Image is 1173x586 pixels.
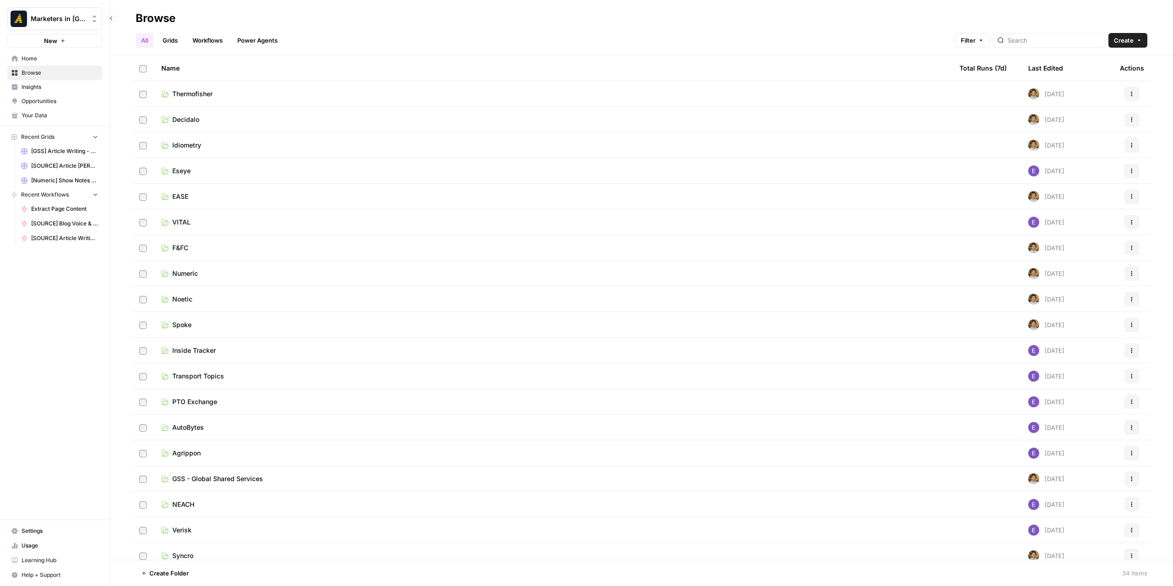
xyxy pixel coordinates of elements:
[1028,319,1039,330] img: 5zyzjh3tw4s3l6pe5wy4otrd1hyg
[161,166,945,175] a: Eseye
[172,243,188,252] span: F&FC
[17,216,102,231] a: [SOURCE] Blog Voice & Tone Guidelines
[172,423,204,432] span: AutoBytes
[1028,140,1039,151] img: 5zyzjh3tw4s3l6pe5wy4otrd1hyg
[161,449,945,458] a: Agrippon
[7,51,102,66] a: Home
[959,55,1007,81] div: Total Runs (7d)
[961,36,976,45] span: Filter
[161,89,945,99] a: Thermofisher
[1028,473,1039,484] img: 5zyzjh3tw4s3l6pe5wy4otrd1hyg
[157,33,183,48] a: Grids
[161,218,945,227] a: VITAL
[1028,371,1039,382] img: fgkld43o89z7d2dcu0r80zen0lng
[17,231,102,246] a: [SOURCE] Article Writing - Transcript-Driven Articles
[1028,88,1039,99] img: 5zyzjh3tw4s3l6pe5wy4otrd1hyg
[172,269,198,278] span: Numeric
[21,191,69,199] span: Recent Workflows
[172,449,201,458] span: Agrippon
[22,111,98,120] span: Your Data
[1028,242,1039,253] img: 5zyzjh3tw4s3l6pe5wy4otrd1hyg
[1028,165,1039,176] img: fgkld43o89z7d2dcu0r80zen0lng
[31,234,98,242] span: [SOURCE] Article Writing - Transcript-Driven Articles
[22,571,98,579] span: Help + Support
[161,474,945,483] a: GSS - Global Shared Services
[22,556,98,564] span: Learning Hub
[161,320,945,329] a: Spoke
[161,115,945,124] a: Decidalo
[172,346,216,355] span: Inside Tracker
[1028,294,1064,305] div: [DATE]
[1028,319,1064,330] div: [DATE]
[161,269,945,278] a: Numeric
[161,295,945,304] a: Noetic
[172,372,224,381] span: Transport Topics
[1028,217,1064,228] div: [DATE]
[1008,36,1101,45] input: Search
[7,130,102,144] button: Recent Grids
[1028,114,1039,125] img: 5zyzjh3tw4s3l6pe5wy4otrd1hyg
[1122,569,1147,578] div: 34 Items
[161,397,945,406] a: PTO Exchange
[172,526,192,535] span: Verisk
[1028,191,1039,202] img: 5zyzjh3tw4s3l6pe5wy4otrd1hyg
[1028,371,1064,382] div: [DATE]
[161,526,945,535] a: Verisk
[17,159,102,173] a: [SOURCE] Article [PERSON_NAME] & SEO Refresh Grid
[955,33,990,48] button: Filter
[1028,396,1039,407] img: fgkld43o89z7d2dcu0r80zen0lng
[161,243,945,252] a: F&FC
[161,55,945,81] div: Name
[22,83,98,91] span: Insights
[172,192,188,201] span: EASE
[7,66,102,80] a: Browse
[22,55,98,63] span: Home
[1028,422,1064,433] div: [DATE]
[172,500,194,509] span: NEACH
[1028,191,1064,202] div: [DATE]
[1028,422,1039,433] img: fgkld43o89z7d2dcu0r80zen0lng
[172,551,193,560] span: Syncro
[1028,499,1039,510] img: fgkld43o89z7d2dcu0r80zen0lng
[7,34,102,48] button: New
[1028,525,1039,536] img: fgkld43o89z7d2dcu0r80zen0lng
[17,202,102,216] a: Extract Page Content
[161,423,945,432] a: AutoBytes
[11,11,27,27] img: Marketers in Demand Logo
[7,108,102,123] a: Your Data
[31,14,86,23] span: Marketers in [GEOGRAPHIC_DATA]
[136,33,153,48] a: All
[1028,499,1064,510] div: [DATE]
[1028,140,1064,151] div: [DATE]
[161,141,945,150] a: Idiometry
[172,397,217,406] span: PTO Exchange
[31,147,98,155] span: [GSS] Article Writing - Keyword-Driven Articles Grid
[17,173,102,188] a: [Numeric] Show Notes Grid
[1028,217,1039,228] img: fgkld43o89z7d2dcu0r80zen0lng
[1120,55,1144,81] div: Actions
[1028,88,1064,99] div: [DATE]
[172,141,201,150] span: Idiometry
[7,538,102,553] a: Usage
[161,551,945,560] a: Syncro
[7,7,102,30] button: Workspace: Marketers in Demand
[1028,550,1064,561] div: [DATE]
[22,527,98,535] span: Settings
[1028,268,1064,279] div: [DATE]
[31,219,98,228] span: [SOURCE] Blog Voice & Tone Guidelines
[22,97,98,105] span: Opportunities
[7,94,102,109] a: Opportunities
[149,569,189,578] span: Create Folder
[22,69,98,77] span: Browse
[1028,525,1064,536] div: [DATE]
[44,36,57,45] span: New
[136,11,175,26] div: Browse
[172,218,191,227] span: VITAL
[136,566,194,581] button: Create Folder
[172,89,213,99] span: Thermofisher
[1114,36,1134,45] span: Create
[7,524,102,538] a: Settings
[1028,165,1064,176] div: [DATE]
[232,33,283,48] a: Power Agents
[1028,448,1039,459] img: fgkld43o89z7d2dcu0r80zen0lng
